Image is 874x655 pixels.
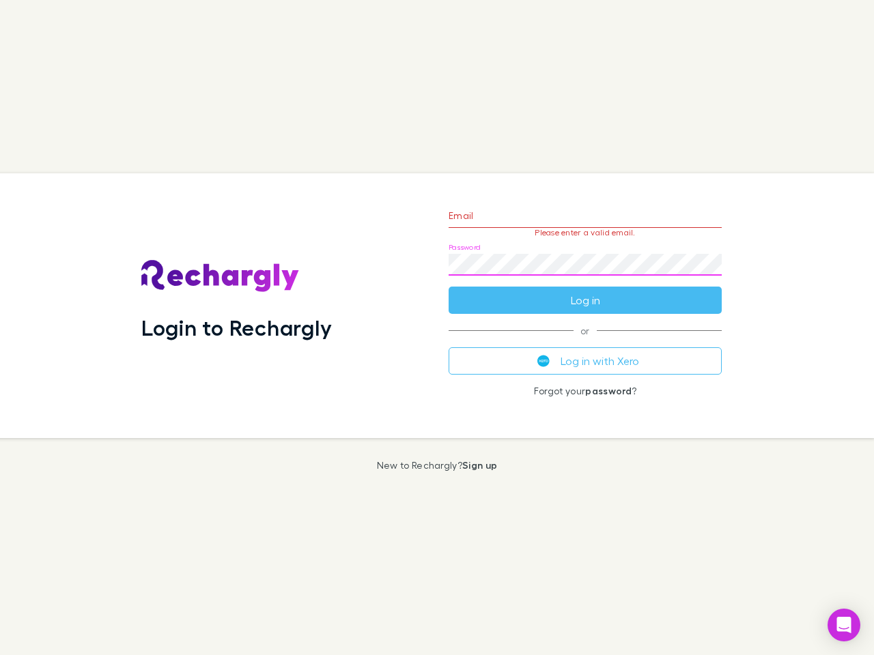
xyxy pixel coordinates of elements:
[449,347,722,375] button: Log in with Xero
[141,315,332,340] h1: Login to Rechargly
[449,287,722,314] button: Log in
[585,385,632,396] a: password
[449,228,722,237] p: Please enter a valid email.
[449,385,722,396] p: Forgot your ?
[537,355,550,367] img: Xero's logo
[449,330,722,331] span: or
[828,609,860,641] div: Open Intercom Messenger
[462,459,497,471] a: Sign up
[141,260,300,293] img: Rechargly's Logo
[449,242,481,252] label: Password
[377,460,498,471] p: New to Rechargly?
